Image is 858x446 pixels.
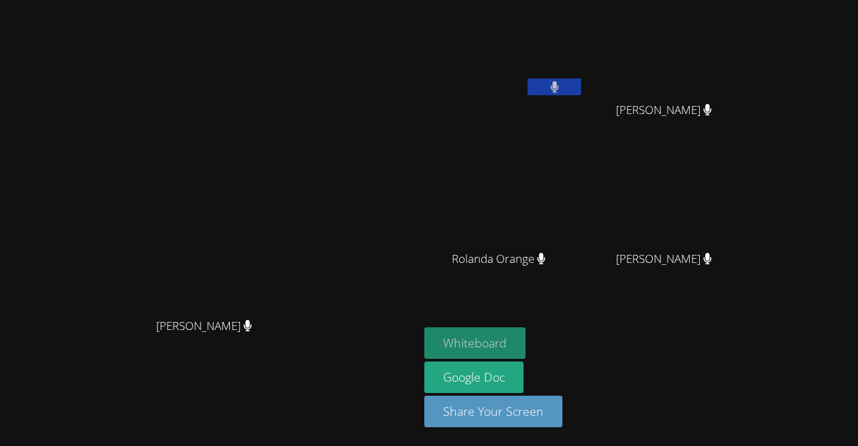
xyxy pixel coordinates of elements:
[424,327,526,359] button: Whiteboard
[424,396,562,427] button: Share Your Screen
[616,101,712,120] span: [PERSON_NAME]
[156,317,252,336] span: [PERSON_NAME]
[424,361,524,393] a: Google Doc
[616,249,712,269] span: [PERSON_NAME]
[452,249,546,269] span: Rolanda Orange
